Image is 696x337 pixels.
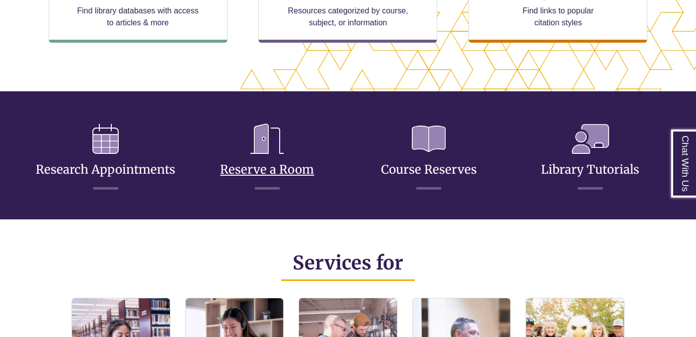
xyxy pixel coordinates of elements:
a: Course Reserves [381,138,477,177]
span: Services for [293,251,403,274]
p: Resources categorized by course, subject, or information [283,5,413,29]
a: Library Tutorials [541,138,639,177]
a: Back to Top [656,146,694,159]
p: Find library databases with access to articles & more [73,5,203,29]
a: Reserve a Room [220,138,314,177]
p: Find links to popular citation styles [510,5,607,29]
a: Research Appointments [36,138,175,177]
